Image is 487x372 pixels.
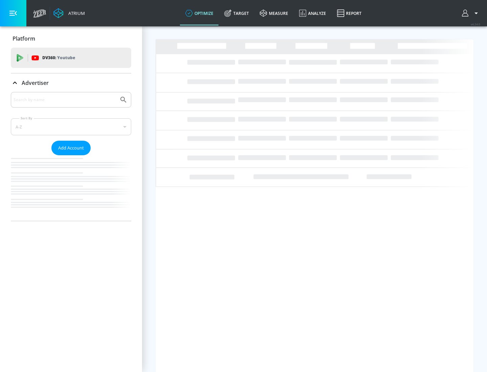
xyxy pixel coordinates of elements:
[11,73,131,92] div: Advertiser
[19,116,34,120] label: Sort By
[471,22,480,26] span: v 4.24.0
[42,54,75,62] p: DV360:
[180,1,219,25] a: optimize
[11,118,131,135] div: A-Z
[57,54,75,61] p: Youtube
[11,92,131,221] div: Advertiser
[51,141,91,155] button: Add Account
[11,29,131,48] div: Platform
[66,10,85,16] div: Atrium
[13,35,35,42] p: Platform
[53,8,85,18] a: Atrium
[294,1,331,25] a: Analyze
[331,1,367,25] a: Report
[11,48,131,68] div: DV360: Youtube
[219,1,254,25] a: Target
[11,155,131,221] nav: list of Advertiser
[254,1,294,25] a: measure
[58,144,84,152] span: Add Account
[22,79,49,87] p: Advertiser
[14,95,116,104] input: Search by name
